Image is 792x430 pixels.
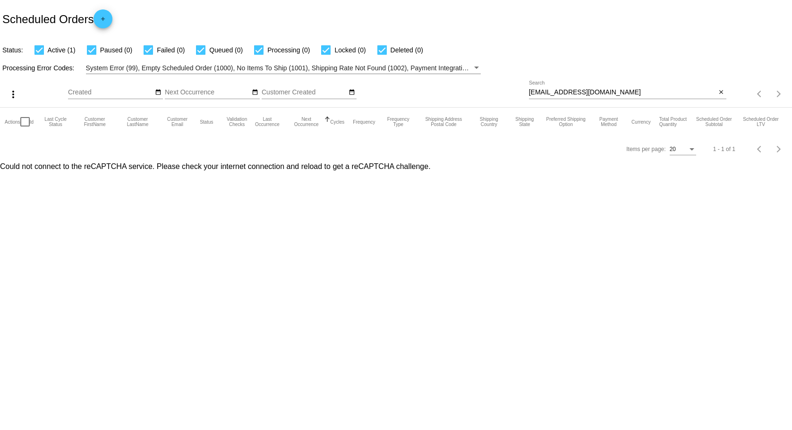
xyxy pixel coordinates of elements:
[750,84,769,103] button: Previous page
[713,146,735,152] div: 1 - 1 of 1
[97,16,109,27] mat-icon: add
[743,117,779,127] button: Change sorting for LifetimeValue
[155,89,162,96] mat-icon: date_range
[262,89,347,96] input: Customer Created
[718,89,724,96] mat-icon: close
[157,44,185,56] span: Failed (0)
[391,44,423,56] span: Deleted (0)
[716,88,726,98] button: Clear
[769,84,788,103] button: Next page
[120,117,154,127] button: Change sorting for CustomerLastName
[349,89,355,96] mat-icon: date_range
[252,117,282,127] button: Change sorting for LastOccurrenceUtc
[8,89,19,100] mat-icon: more_vert
[5,108,20,136] mat-header-cell: Actions
[68,89,153,96] input: Created
[353,119,375,125] button: Change sorting for Frequency
[77,117,112,127] button: Change sorting for CustomerFirstName
[659,108,694,136] mat-header-cell: Total Product Quantity
[670,146,676,152] span: 20
[626,146,665,152] div: Items per page:
[291,117,322,127] button: Change sorting for NextOccurrenceUtc
[2,46,23,54] span: Status:
[475,117,503,127] button: Change sorting for ShippingCountry
[30,119,34,125] button: Change sorting for Id
[595,117,623,127] button: Change sorting for PaymentMethod.Type
[222,108,252,136] mat-header-cell: Validation Checks
[769,140,788,159] button: Next page
[163,117,192,127] button: Change sorting for CustomerEmail
[2,64,75,72] span: Processing Error Codes:
[42,117,69,127] button: Change sorting for LastProcessingCycleId
[48,44,76,56] span: Active (1)
[421,117,466,127] button: Change sorting for ShippingPostcode
[631,119,651,125] button: Change sorting for CurrencyIso
[2,9,112,28] h2: Scheduled Orders
[252,89,258,96] mat-icon: date_range
[334,44,366,56] span: Locked (0)
[330,119,344,125] button: Change sorting for Cycles
[529,89,716,96] input: Search
[512,117,537,127] button: Change sorting for ShippingState
[694,117,735,127] button: Change sorting for Subtotal
[209,44,243,56] span: Queued (0)
[546,117,586,127] button: Change sorting for PreferredShippingOption
[100,44,132,56] span: Paused (0)
[750,140,769,159] button: Previous page
[86,62,481,74] mat-select: Filter by Processing Error Codes
[670,146,696,153] mat-select: Items per page:
[165,89,250,96] input: Next Occurrence
[384,117,413,127] button: Change sorting for FrequencyType
[267,44,310,56] span: Processing (0)
[200,119,213,125] button: Change sorting for Status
